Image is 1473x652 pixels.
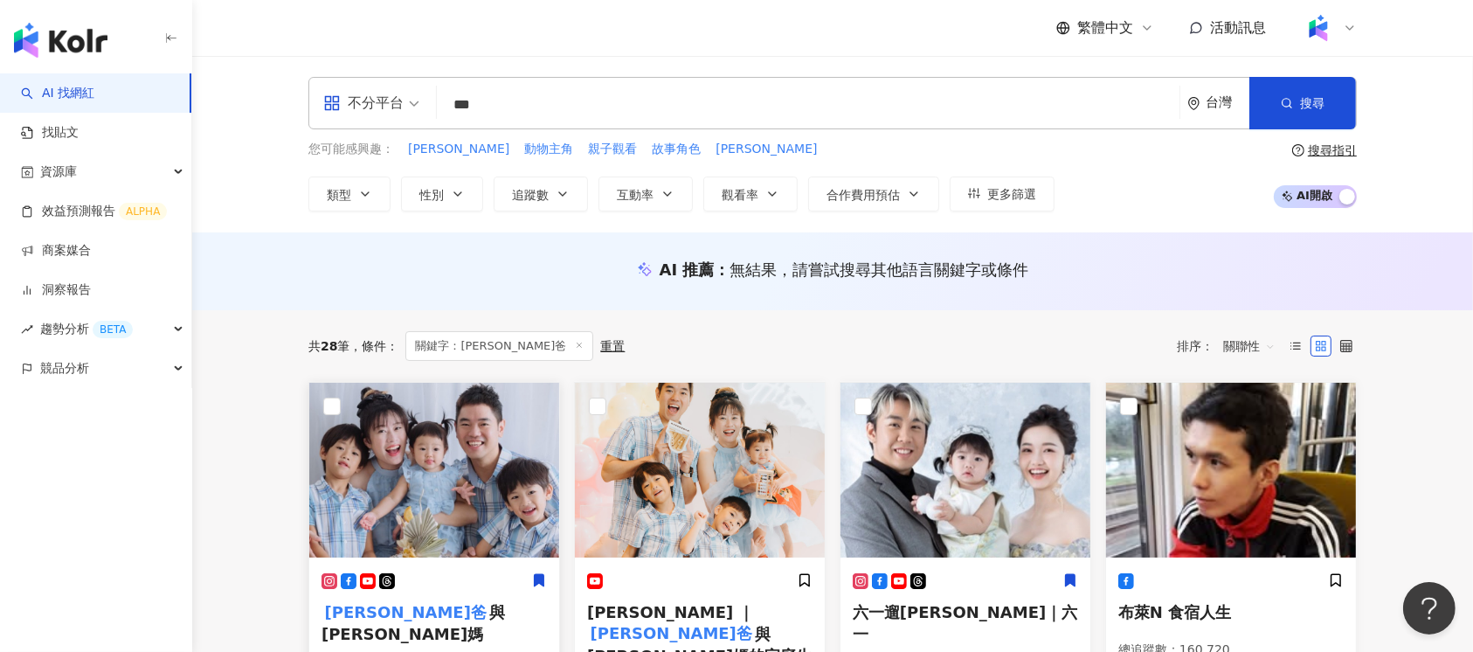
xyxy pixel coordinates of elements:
span: 無結果，請嘗試搜尋其他語言關鍵字或條件 [730,260,1028,279]
span: 您可能感興趣： [308,141,394,158]
button: 互動率 [598,177,693,212]
div: 重置 [600,339,625,353]
span: 28 [321,339,337,353]
span: 活動訊息 [1210,19,1266,36]
div: 搜尋指引 [1308,143,1357,157]
mark: [PERSON_NAME]爸 [322,600,490,624]
span: 趨勢分析 [40,309,133,349]
mark: [PERSON_NAME]爸 [587,621,756,646]
button: 性別 [401,177,483,212]
span: 追蹤數 [512,188,549,202]
div: 台灣 [1206,95,1249,110]
span: 搜尋 [1300,96,1324,110]
span: 關鍵字：[PERSON_NAME]爸 [405,331,593,361]
button: 合作費用預估 [808,177,939,212]
span: 關聯性 [1223,332,1276,360]
span: question-circle [1292,144,1304,156]
div: 不分平台 [323,89,404,117]
a: searchAI 找網紅 [21,85,94,102]
span: 故事角色 [652,141,701,158]
span: 互動率 [617,188,654,202]
span: 競品分析 [40,349,89,388]
img: logo [14,23,107,58]
span: 觀看率 [722,188,758,202]
span: 布萊N 食宿人生 [1118,603,1231,621]
iframe: Help Scout Beacon - Open [1403,582,1456,635]
div: BETA [93,321,133,338]
span: 更多篩選 [987,187,1036,201]
img: KOL Avatar [840,383,1090,558]
span: 六一遛[PERSON_NAME]｜六一 [853,603,1077,643]
span: appstore [323,94,341,112]
button: 親子觀看 [587,140,638,159]
span: [PERSON_NAME] [716,141,817,158]
span: 合作費用預估 [826,188,900,202]
img: KOL Avatar [1106,383,1356,558]
span: environment [1187,97,1200,110]
div: AI 推薦 ： [660,259,1029,281]
span: 類型 [327,188,351,202]
div: 共 筆 [308,339,349,353]
div: 排序： [1177,332,1285,360]
button: 更多篩選 [950,177,1055,212]
button: [PERSON_NAME] [715,140,818,159]
button: 搜尋 [1249,77,1356,129]
span: 繁體中文 [1077,18,1133,38]
img: KOL Avatar [309,383,559,558]
span: 條件 ： [349,339,398,353]
button: 動物主角 [523,140,574,159]
button: 觀看率 [703,177,798,212]
img: KOL Avatar [575,383,825,558]
span: 動物主角 [524,141,573,158]
button: 追蹤數 [494,177,588,212]
span: rise [21,323,33,336]
span: [PERSON_NAME] ｜ [587,603,755,621]
span: [PERSON_NAME] [408,141,509,158]
a: 找貼文 [21,124,79,142]
a: 商案媒合 [21,242,91,260]
button: 故事角色 [651,140,702,159]
span: 性別 [419,188,444,202]
span: 資源庫 [40,152,77,191]
span: 親子觀看 [588,141,637,158]
span: 與[PERSON_NAME]媽 [322,603,506,643]
button: 類型 [308,177,391,212]
a: 洞察報告 [21,281,91,299]
a: 效益預測報告ALPHA [21,203,167,220]
button: [PERSON_NAME] [407,140,510,159]
img: Kolr%20app%20icon%20%281%29.png [1302,11,1335,45]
